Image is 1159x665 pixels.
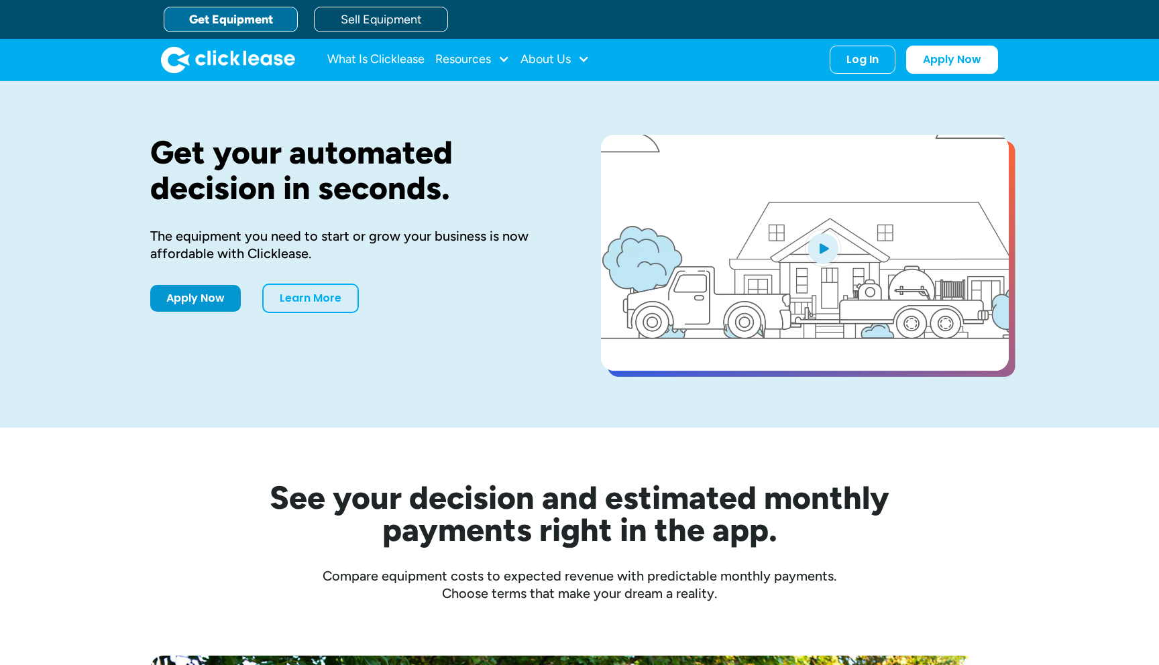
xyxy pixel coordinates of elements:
[435,46,510,73] div: Resources
[805,229,841,267] img: Blue play button logo on a light blue circular background
[161,46,295,73] a: home
[150,285,241,312] a: Apply Now
[204,481,955,546] h2: See your decision and estimated monthly payments right in the app.
[161,46,295,73] img: Clicklease logo
[520,46,590,73] div: About Us
[601,135,1009,371] a: open lightbox
[327,46,425,73] a: What Is Clicklease
[262,284,359,313] a: Learn More
[150,567,1009,602] div: Compare equipment costs to expected revenue with predictable monthly payments. Choose terms that ...
[906,46,998,74] a: Apply Now
[314,7,448,32] a: Sell Equipment
[846,53,879,66] div: Log In
[164,7,298,32] a: Get Equipment
[150,227,558,262] div: The equipment you need to start or grow your business is now affordable with Clicklease.
[150,135,558,206] h1: Get your automated decision in seconds.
